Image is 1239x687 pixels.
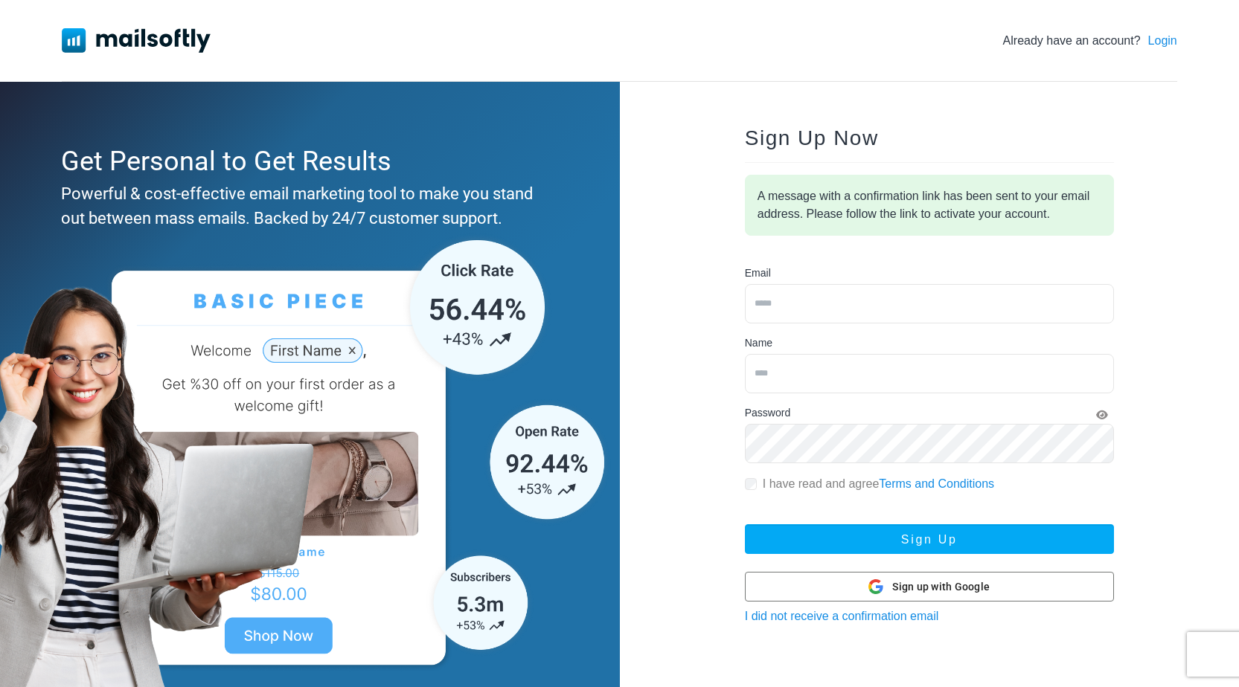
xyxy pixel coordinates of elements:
div: Already have an account? [1003,32,1177,50]
a: I did not receive a confirmation email [745,610,939,622]
label: Email [745,265,771,281]
label: I have read and agree [763,475,994,493]
img: Mailsoftly [62,28,211,52]
label: Name [745,335,772,351]
div: Get Personal to Get Results [61,141,551,181]
a: Login [1148,32,1177,50]
span: Sign Up Now [745,126,879,149]
div: Powerful & cost-effective email marketing tool to make you stand out between mass emails. Backed ... [61,181,551,230]
a: Terms and Conditions [879,477,994,490]
label: Password [745,405,790,421]
div: A message with a confirmation link has been sent to your email address. Please follow the link to... [745,175,1114,236]
button: Sign Up [745,524,1114,554]
i: Show Password [1096,410,1108,420]
button: Sign up with Google [745,572,1114,601]
span: Sign up with Google [892,579,990,595]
